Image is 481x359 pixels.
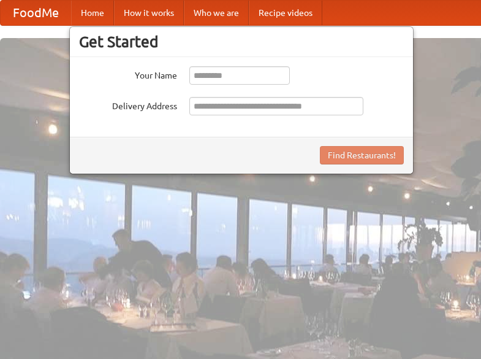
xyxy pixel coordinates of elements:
[249,1,322,25] a: Recipe videos
[184,1,249,25] a: Who we are
[114,1,184,25] a: How it works
[1,1,71,25] a: FoodMe
[71,1,114,25] a: Home
[79,97,177,112] label: Delivery Address
[79,66,177,82] label: Your Name
[79,33,404,51] h3: Get Started
[320,146,404,164] button: Find Restaurants!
